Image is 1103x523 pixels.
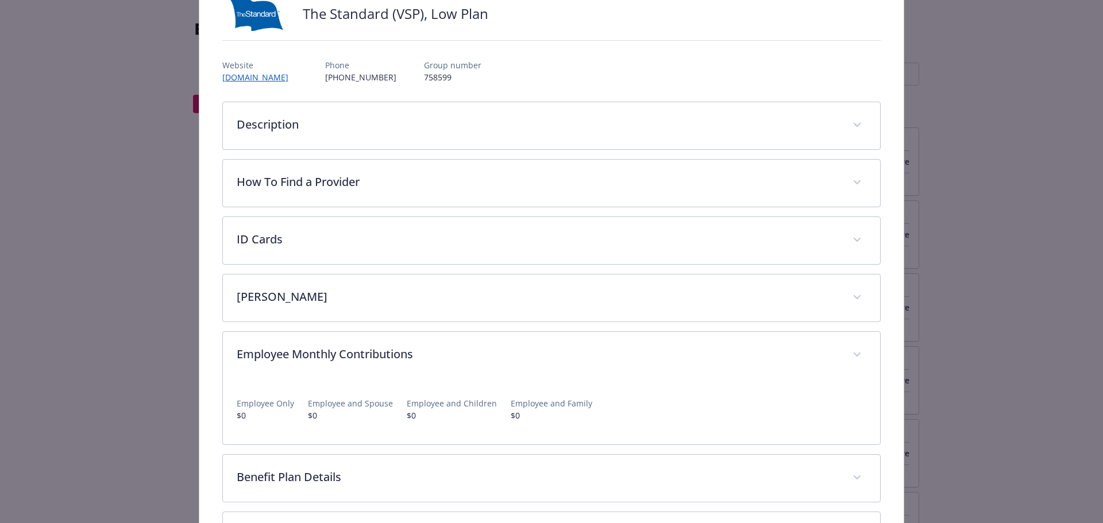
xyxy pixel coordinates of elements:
p: $0 [237,409,294,421]
p: Employee and Family [511,397,592,409]
p: Website [222,59,298,71]
p: Employee Only [237,397,294,409]
p: $0 [511,409,592,421]
a: [DOMAIN_NAME] [222,72,298,83]
div: ID Cards [223,217,881,264]
p: Employee and Spouse [308,397,393,409]
div: Employee Monthly Contributions [223,379,881,444]
p: [PHONE_NUMBER] [325,71,396,83]
div: Description [223,102,881,149]
p: Employee and Children [407,397,497,409]
p: $0 [407,409,497,421]
p: Employee Monthly Contributions [237,346,839,363]
p: 758599 [424,71,481,83]
p: $0 [308,409,393,421]
p: Description [237,116,839,133]
p: [PERSON_NAME] [237,288,839,305]
div: [PERSON_NAME] [223,274,881,321]
p: How To Find a Provider [237,173,839,191]
div: Employee Monthly Contributions [223,332,881,379]
div: Benefit Plan Details [223,455,881,502]
p: Group number [424,59,481,71]
p: Phone [325,59,396,71]
h2: The Standard (VSP), Low Plan [303,4,488,24]
p: Benefit Plan Details [237,468,839,486]
div: How To Find a Provider [223,160,881,207]
p: ID Cards [237,231,839,248]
